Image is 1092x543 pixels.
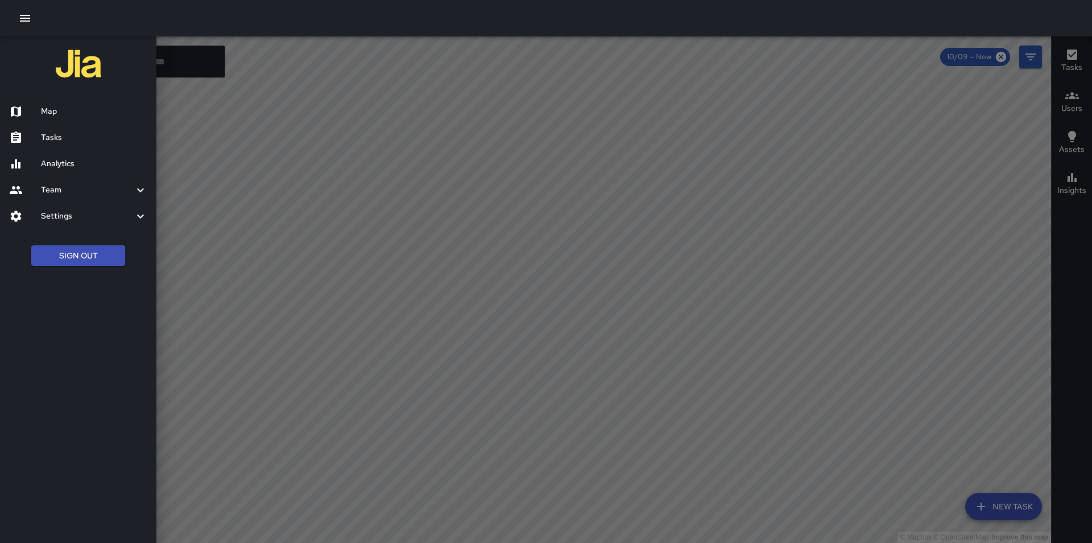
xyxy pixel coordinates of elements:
[41,105,147,118] h6: Map
[41,131,147,144] h6: Tasks
[31,245,125,266] button: Sign Out
[41,210,134,223] h6: Settings
[41,158,147,170] h6: Analytics
[56,41,101,87] img: jia-logo
[41,184,134,196] h6: Team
